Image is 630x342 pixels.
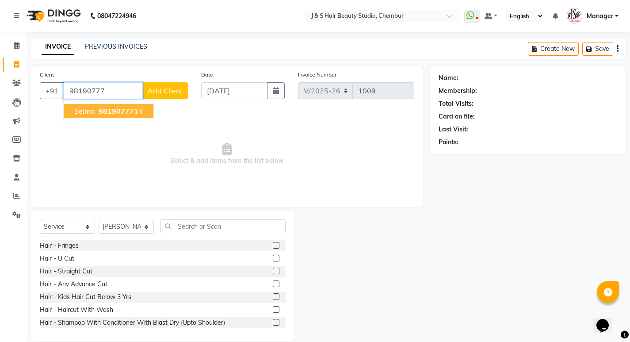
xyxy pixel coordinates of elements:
[528,42,579,56] button: Create New
[40,292,131,302] div: Hair - Kids Hair Cut Below 3 Yrs
[97,107,143,115] ngb-highlight: 14
[40,241,79,250] div: Hair - Fringes
[439,73,458,83] div: Name:
[587,12,613,21] span: Manager
[74,107,95,115] span: selma
[40,280,107,289] div: Hair - Any Advance Cut
[40,254,74,263] div: Hair - U Cut
[142,82,188,99] button: Add Client
[85,42,147,50] a: PREVIOUS INVOICES
[99,107,134,115] span: 98190777
[567,8,582,23] img: Manager
[40,110,414,198] span: Select & add items from the list below
[582,42,613,56] button: Save
[439,138,458,147] div: Points:
[40,305,113,315] div: Hair - Haircut With Wash
[439,125,468,134] div: Last Visit:
[64,82,143,99] input: Search by Name/Mobile/Email/Code
[97,4,136,28] b: 08047224946
[23,4,83,28] img: logo
[40,82,65,99] button: +91
[439,86,477,96] div: Membership:
[201,71,213,79] label: Date
[42,39,74,55] a: INVOICE
[160,219,286,233] input: Search or Scan
[40,267,92,276] div: Hair - Straight Cut
[439,99,473,108] div: Total Visits:
[298,71,336,79] label: Invoice Number
[40,71,54,79] label: Client
[593,307,621,333] iframe: chat widget
[148,86,183,95] span: Add Client
[40,318,225,327] div: Hair - Shampoo With Conditioner With Blast Dry (Upto Shoulder)
[439,112,475,121] div: Card on file:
